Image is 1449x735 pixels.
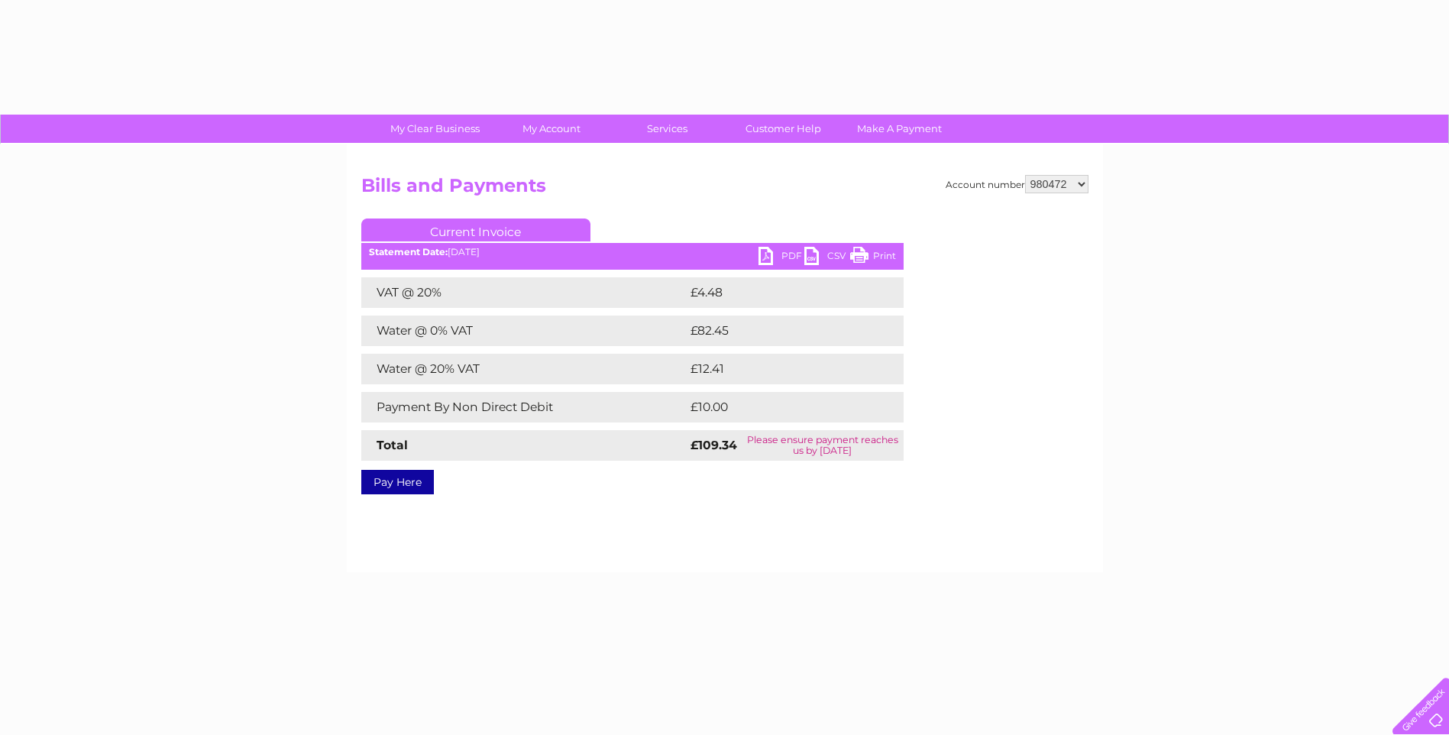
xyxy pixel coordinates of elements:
[604,115,730,143] a: Services
[742,430,904,461] td: Please ensure payment reaches us by [DATE]
[758,247,804,269] a: PDF
[946,175,1088,193] div: Account number
[836,115,962,143] a: Make A Payment
[687,392,872,423] td: £10.00
[361,219,590,241] a: Current Invoice
[361,175,1088,204] h2: Bills and Payments
[687,316,872,346] td: £82.45
[850,247,896,269] a: Print
[361,354,687,384] td: Water @ 20% VAT
[361,247,904,257] div: [DATE]
[369,246,448,257] b: Statement Date:
[377,438,408,452] strong: Total
[372,115,498,143] a: My Clear Business
[361,316,687,346] td: Water @ 0% VAT
[361,392,687,423] td: Payment By Non Direct Debit
[687,354,870,384] td: £12.41
[720,115,846,143] a: Customer Help
[361,277,687,308] td: VAT @ 20%
[361,470,434,494] a: Pay Here
[691,438,737,452] strong: £109.34
[488,115,614,143] a: My Account
[687,277,868,308] td: £4.48
[804,247,850,269] a: CSV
